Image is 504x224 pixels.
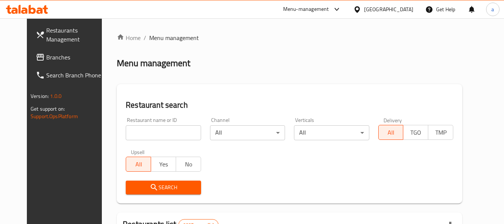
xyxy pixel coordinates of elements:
span: TGO [406,127,425,138]
span: TMP [431,127,450,138]
span: No [179,159,198,170]
div: Menu-management [283,5,329,14]
span: 1.0.0 [50,91,62,101]
h2: Restaurant search [126,99,453,111]
button: All [378,125,404,140]
span: Restaurants Management [46,26,105,44]
button: Yes [151,157,176,172]
span: Version: [31,91,49,101]
span: Get support on: [31,104,65,114]
span: Search [132,183,195,192]
button: No [176,157,201,172]
div: All [294,125,369,140]
label: Upsell [131,149,145,154]
span: Branches [46,53,105,62]
span: Menu management [149,33,199,42]
span: All [382,127,401,138]
nav: breadcrumb [117,33,462,42]
button: All [126,157,151,172]
a: Home [117,33,141,42]
a: Support.OpsPlatform [31,111,78,121]
span: Yes [154,159,173,170]
span: a [491,5,494,13]
h2: Menu management [117,57,190,69]
a: Branches [30,48,111,66]
div: [GEOGRAPHIC_DATA] [364,5,413,13]
div: All [210,125,285,140]
span: All [129,159,148,170]
a: Restaurants Management [30,21,111,48]
button: TGO [403,125,428,140]
label: Delivery [384,117,402,123]
button: TMP [428,125,453,140]
input: Search for restaurant name or ID.. [126,125,201,140]
span: Search Branch Phone [46,71,105,80]
li: / [144,33,146,42]
button: Search [126,181,201,194]
a: Search Branch Phone [30,66,111,84]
